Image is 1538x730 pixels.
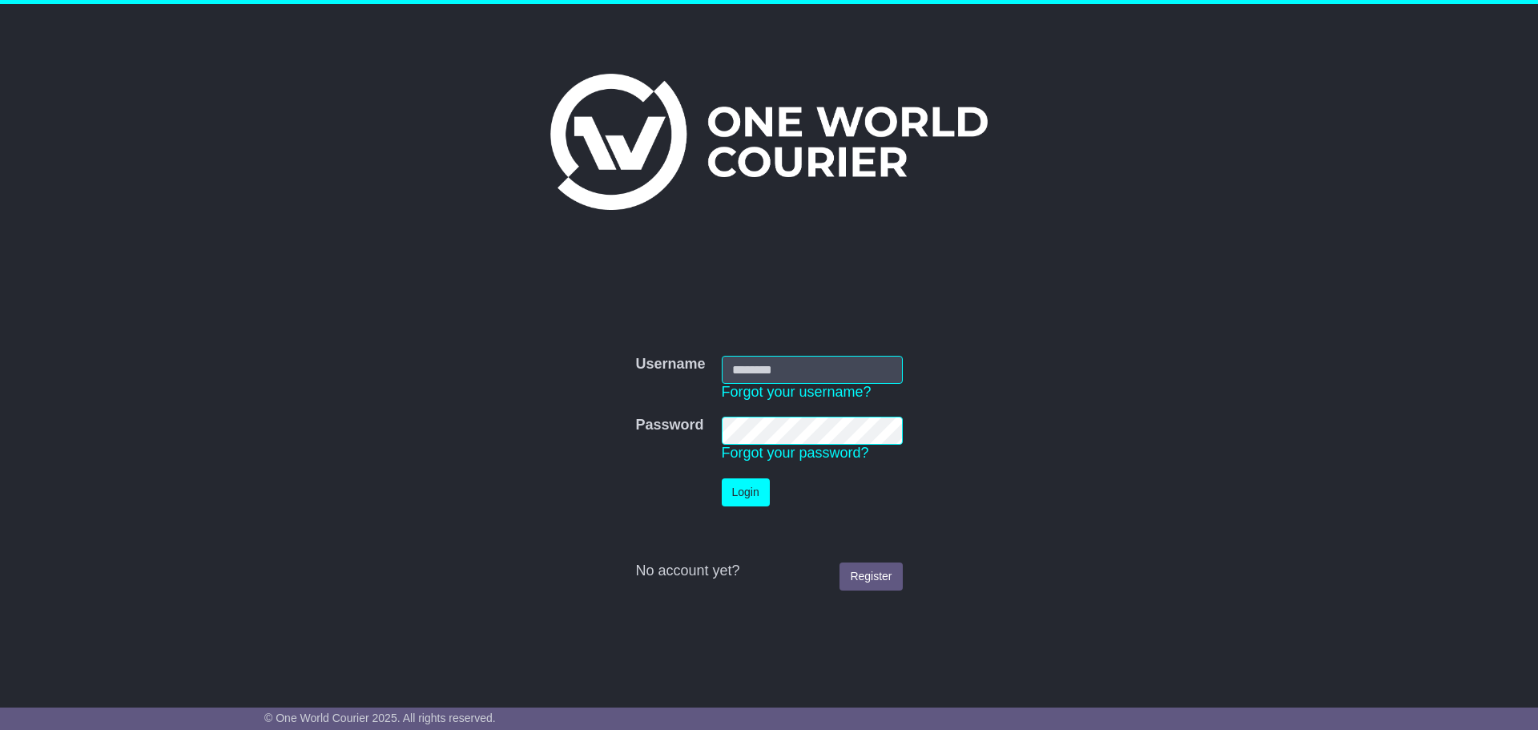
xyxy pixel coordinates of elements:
a: Forgot your password? [722,445,869,461]
label: Username [635,356,705,373]
span: © One World Courier 2025. All rights reserved. [264,712,496,724]
img: One World [550,74,988,210]
button: Login [722,478,770,506]
a: Forgot your username? [722,384,872,400]
label: Password [635,417,703,434]
a: Register [839,563,902,591]
div: No account yet? [635,563,902,580]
